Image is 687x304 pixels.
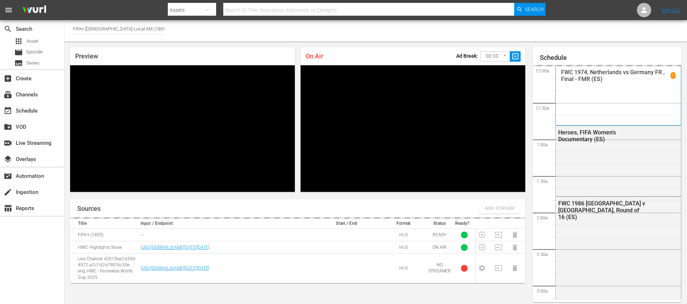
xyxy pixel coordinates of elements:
[26,38,38,45] span: Asset
[453,219,476,229] th: Ready?
[511,52,520,61] span: slideshow_sharp
[4,90,12,99] span: Channels
[672,73,674,78] p: 1
[381,229,426,241] td: HLS
[558,200,646,220] div: FWC 1986 [GEOGRAPHIC_DATA] v [GEOGRAPHIC_DATA], Round of 16 (ES)
[70,241,138,254] td: HWC Highlights Show
[426,241,453,254] td: ON AIR
[141,245,210,250] a: [URL][DOMAIN_NAME][DATE][DATE]
[26,60,39,67] span: Series
[14,37,23,46] span: Asset
[381,241,426,254] td: HLS
[525,3,544,16] span: Search
[426,254,453,283] td: NO STREAMER
[4,6,13,14] span: menu
[561,69,671,82] p: FWC 1974, Netherlands vs Germany FR , Final - FMR (ES)
[141,266,210,271] a: [URL][DOMAIN_NAME][DATE][DATE]
[138,219,312,229] th: Input / Endpoint
[14,48,23,57] span: Episode
[4,25,12,33] span: Search
[14,59,23,67] span: Series
[4,106,12,115] span: Schedule
[312,219,381,229] th: Start / End
[70,65,295,192] div: Video Player
[4,139,12,147] span: Live Streaming
[70,229,138,241] td: FIFA+ (1855)
[4,155,12,163] span: Overlays
[4,74,12,83] span: Create
[481,49,510,63] div: 00:30
[4,188,12,196] span: Ingestion
[306,52,323,60] span: On Air
[4,172,12,180] span: Automation
[426,219,453,229] th: Status
[514,3,546,16] button: Search
[70,219,138,229] th: Title
[26,48,43,56] span: Episode
[426,229,453,241] td: READY
[17,2,52,19] img: ans4CAIJ8jUAAAAAAAAAAAAAAAAAAAAAAAAgQb4GAAAAAAAAAAAAAAAAAAAAAAAAJMjXAAAAAAAAAAAAAAAAAAAAAAAAgAT5G...
[540,54,681,61] h1: Schedule
[456,53,478,59] p: Ad Break:
[138,229,312,241] td: ---
[381,254,426,283] td: HLS
[558,129,646,143] div: Heroes, FIFA Women's Documentary (ES)
[4,123,12,131] span: VOD
[662,7,680,13] a: Sign Out
[4,204,12,213] span: Reports
[70,254,138,283] td: Live Channel 42015ea2-659d-4972-a7c7-62e79876c30e eng HWC - Homeless World Cup 2025
[381,219,426,229] th: Format
[301,65,525,192] div: Video Player
[75,52,98,60] span: Preview
[77,205,101,212] h1: Sources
